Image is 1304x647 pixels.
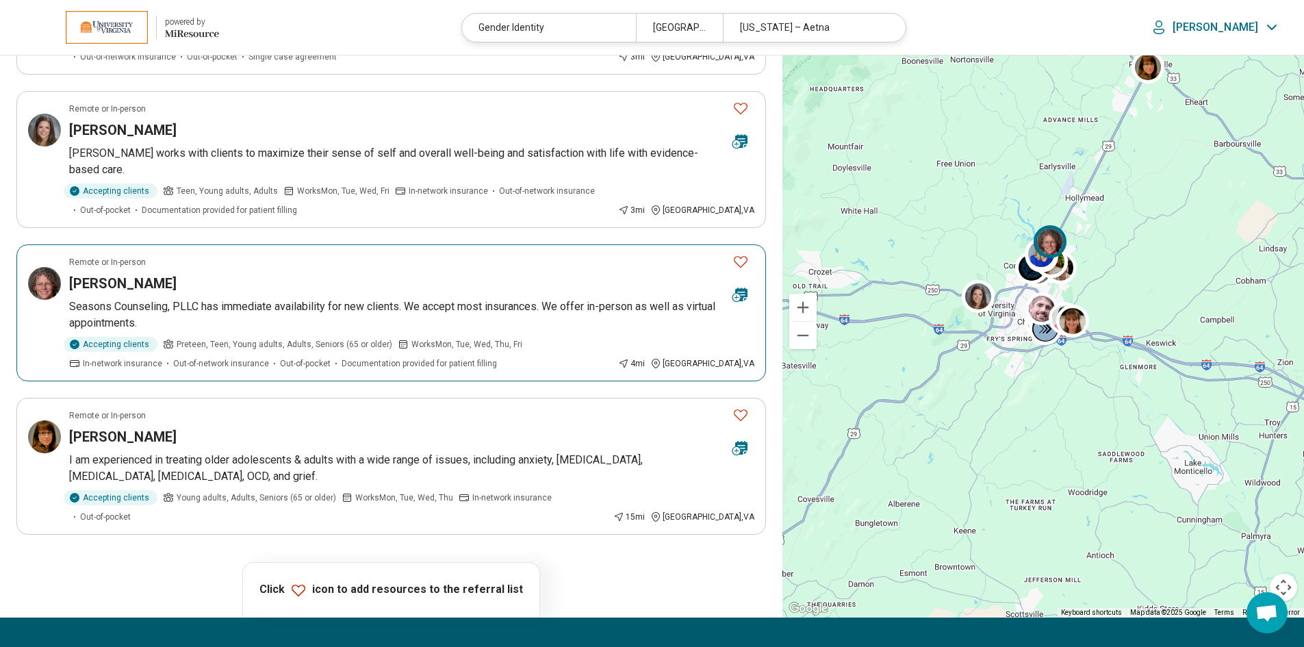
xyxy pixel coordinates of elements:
div: [GEOGRAPHIC_DATA] , VA [650,204,754,216]
p: [PERSON_NAME] works with clients to maximize their sense of self and overall well-being and satis... [69,145,754,178]
button: Favorite [727,248,754,276]
div: [GEOGRAPHIC_DATA] , VA [650,51,754,63]
a: Report a map error [1242,609,1300,616]
div: Accepting clients [64,490,157,505]
p: Remote or In-person [69,256,146,268]
a: Open this area in Google Maps (opens a new window) [786,600,831,618]
span: Documentation provided for patient filling [342,357,497,370]
span: In-network insurance [472,492,552,504]
span: Out-of-pocket [187,51,238,63]
p: [PERSON_NAME] [1173,21,1258,34]
span: Works Mon, Tue, Wed, Thu, Fri [411,338,522,351]
span: In-network insurance [83,357,162,370]
div: Gender Identity [462,14,636,42]
div: powered by [165,16,219,28]
div: 4 mi [618,357,645,370]
h3: [PERSON_NAME] [69,274,177,293]
div: [US_STATE] – Aetna [723,14,897,42]
span: Teen, Young adults, Adults [177,185,278,197]
span: Young adults, Adults, Seniors (65 or older) [177,492,336,504]
img: Google [786,600,831,618]
div: Open chat [1247,592,1288,633]
span: Out-of-pocket [280,357,331,370]
div: 15 mi [613,511,645,523]
button: Zoom out [789,322,817,349]
div: [GEOGRAPHIC_DATA], [GEOGRAPHIC_DATA] [636,14,723,42]
p: Seasons Counseling, PLLC has immediate availability for new clients. We accept most insurances. W... [69,299,754,331]
div: Accepting clients [64,337,157,352]
span: Out-of-pocket [80,511,131,523]
p: Remote or In-person [69,409,146,422]
span: In-network insurance [409,185,488,197]
span: Single case agreement [248,51,337,63]
span: Out-of-network insurance [80,51,176,63]
a: Terms (opens in new tab) [1214,609,1234,616]
span: Out-of-network insurance [499,185,595,197]
a: University of Virginiapowered by [22,11,219,44]
h3: [PERSON_NAME] [69,427,177,446]
span: Map data ©2025 Google [1130,609,1206,616]
span: Works Mon, Tue, Wed, Thu [355,492,453,504]
button: Favorite [727,401,754,429]
span: Preteen, Teen, Young adults, Adults, Seniors (65 or older) [177,338,392,351]
button: Map camera controls [1270,574,1297,601]
div: 3 mi [618,51,645,63]
p: Click icon to add resources to the referral list [259,582,523,598]
h3: [PERSON_NAME] [69,120,177,140]
p: Remote or In-person [69,103,146,115]
span: Works Mon, Tue, Wed, Fri [297,185,389,197]
span: Out-of-pocket [80,204,131,216]
div: [GEOGRAPHIC_DATA] , VA [650,357,754,370]
p: I am experienced in treating older adolescents & adults with a wide range of issues, including an... [69,452,754,485]
span: Documentation provided for patient filling [142,204,297,216]
button: Favorite [727,94,754,123]
button: Zoom in [789,294,817,321]
img: University of Virginia [66,11,148,44]
button: Keyboard shortcuts [1061,608,1122,618]
div: [GEOGRAPHIC_DATA] , VA [650,511,754,523]
span: Out-of-network insurance [173,357,269,370]
div: 3 mi [618,204,645,216]
div: Accepting clients [64,183,157,199]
